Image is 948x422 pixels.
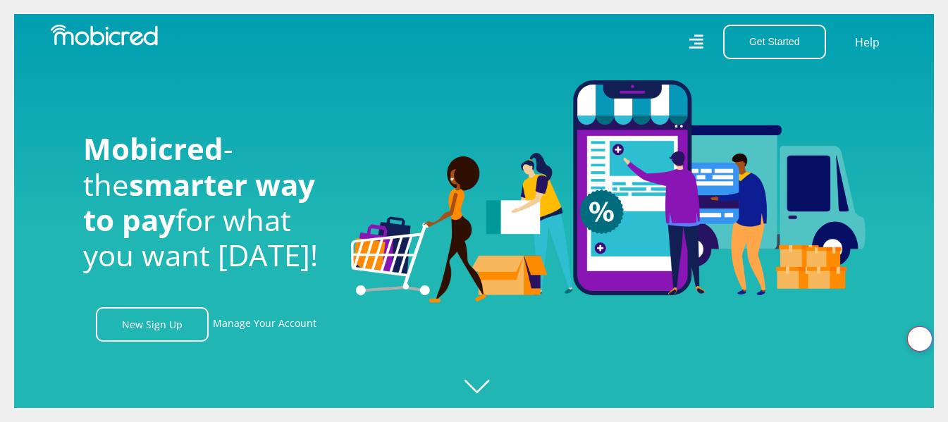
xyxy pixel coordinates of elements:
[83,164,315,240] span: smarter way to pay
[96,307,209,342] a: New Sign Up
[723,25,826,59] button: Get Started
[51,25,158,46] img: Mobicred
[83,131,330,273] h1: - the for what you want [DATE]!
[854,33,880,51] a: Help
[83,128,223,168] span: Mobicred
[213,307,316,342] a: Manage Your Account
[351,80,866,303] img: Welcome to Mobicred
